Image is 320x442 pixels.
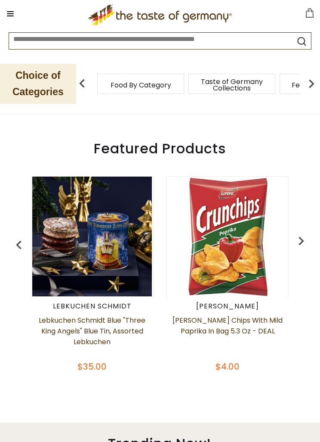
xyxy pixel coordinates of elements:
[10,237,28,254] img: previous arrow
[31,360,154,373] div: $35.00
[197,78,266,91] a: Taste of Germany Collections
[168,177,287,296] img: Lorenz Crunch Chips with Mild Paprika in Bag 5.3 oz - DEAL
[32,177,152,296] img: Lebkuchen Schmidt Blue
[166,315,289,358] a: [PERSON_NAME] Chips with Mild Paprika in Bag 5.3 oz - DEAL
[303,75,320,92] img: next arrow
[111,82,171,88] a: Food By Category
[166,302,289,311] div: [PERSON_NAME]
[31,315,154,358] a: Lebkuchen Schmidt Blue "Three King Angels" Blue Tin, Assorted Lebkuchen
[31,302,154,311] div: Lebkuchen Schmidt
[292,232,310,249] img: previous arrow
[74,75,91,92] img: previous arrow
[166,360,289,373] div: $4.00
